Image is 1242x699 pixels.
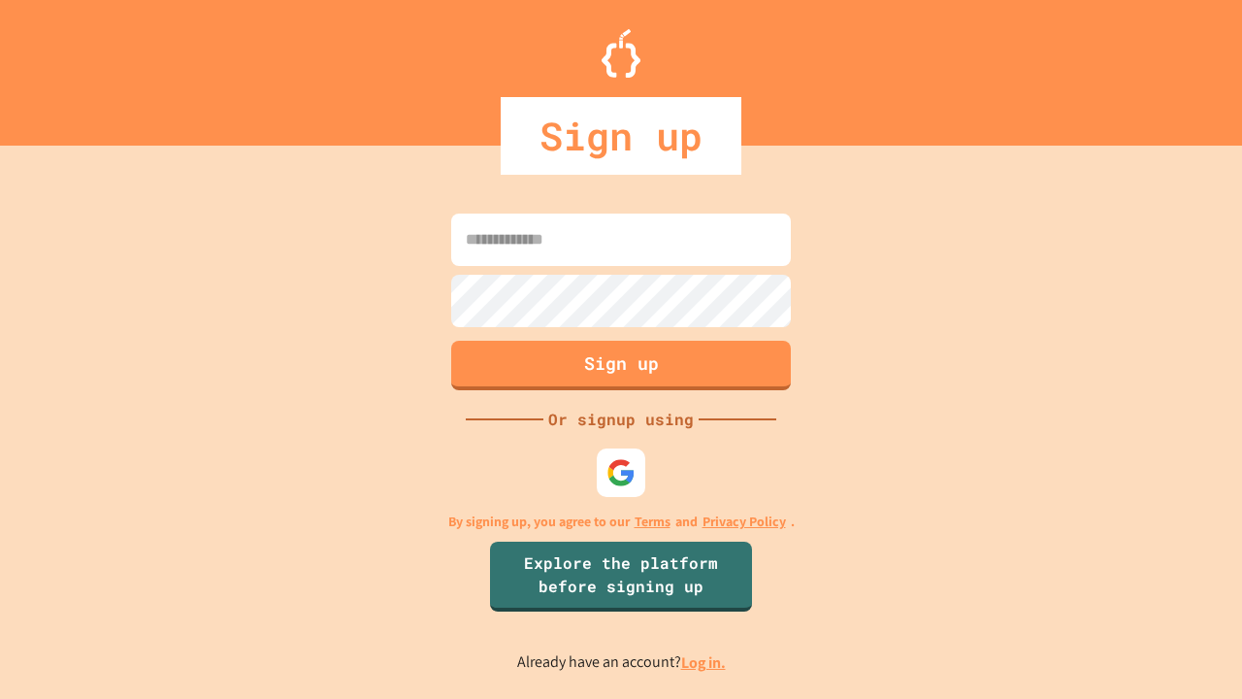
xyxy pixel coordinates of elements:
[703,512,786,532] a: Privacy Policy
[490,542,752,612] a: Explore the platform before signing up
[543,408,699,431] div: Or signup using
[451,341,791,390] button: Sign up
[448,512,795,532] p: By signing up, you agree to our and .
[681,652,726,673] a: Log in.
[517,650,726,675] p: Already have an account?
[606,458,636,487] img: google-icon.svg
[635,512,670,532] a: Terms
[602,29,640,78] img: Logo.svg
[501,97,741,175] div: Sign up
